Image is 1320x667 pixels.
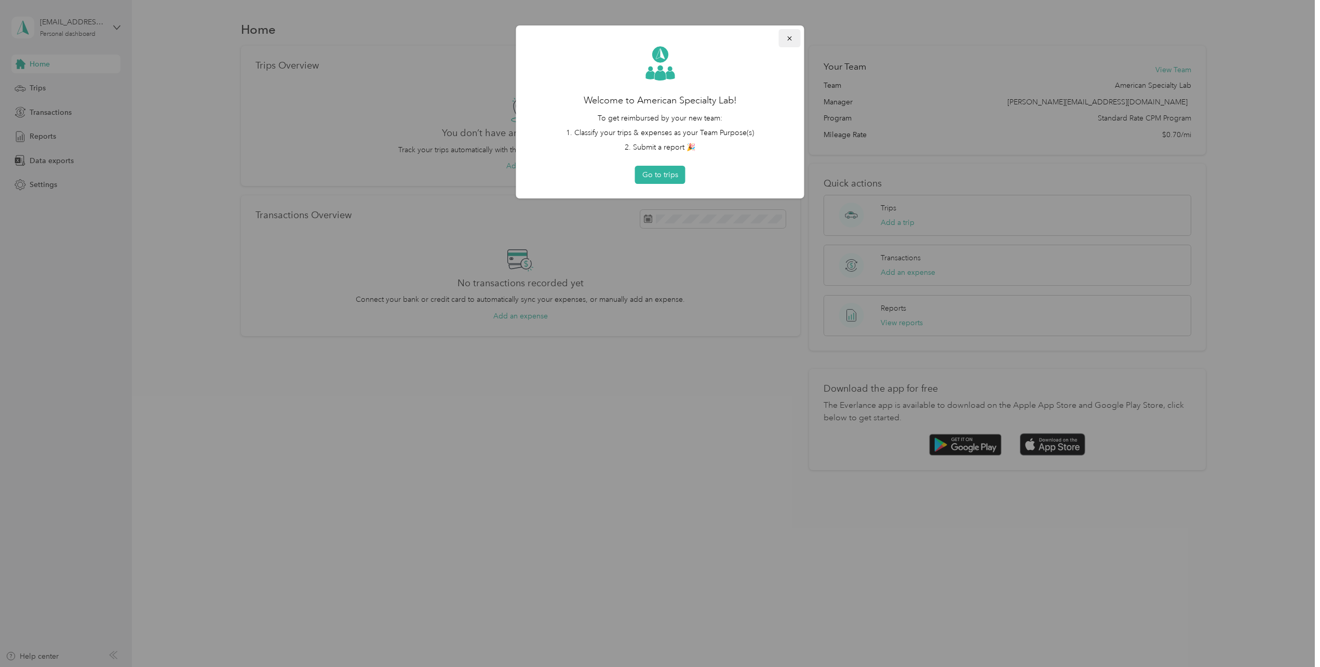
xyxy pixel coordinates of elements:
[531,142,790,153] li: 2. Submit a report 🎉
[531,113,790,124] p: To get reimbursed by your new team:
[635,166,685,184] button: Go to trips
[531,94,790,108] h2: Welcome to American Specialty Lab!
[531,127,790,138] li: 1. Classify your trips & expenses as your Team Purpose(s)
[1262,609,1320,667] iframe: Everlance-gr Chat Button Frame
